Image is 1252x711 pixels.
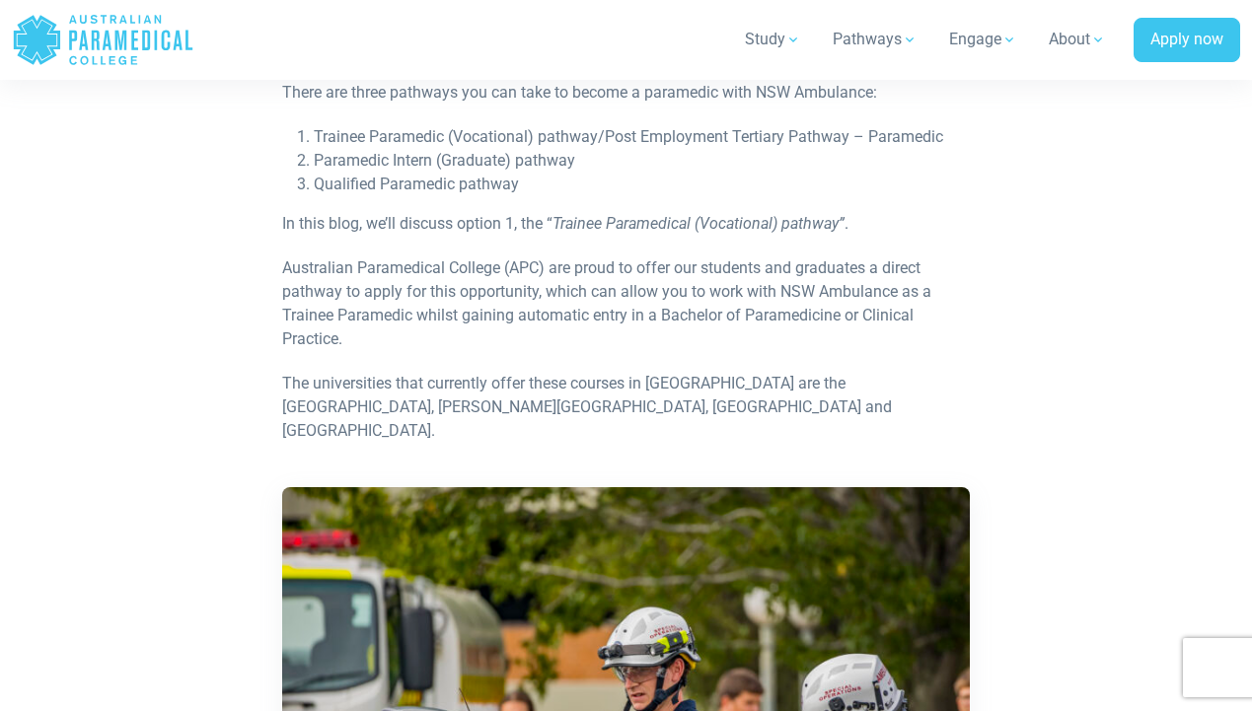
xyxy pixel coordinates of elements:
[733,12,813,67] a: Study
[937,12,1029,67] a: Engage
[314,125,971,149] li: Trainee Paramedic (Vocational) pathway/Post Employment Tertiary Pathway – Paramedic
[1134,18,1240,63] a: Apply now
[314,173,971,196] li: Qualified Paramedic pathway
[282,256,971,351] p: Australian Paramedical College (APC) are proud to offer our students and graduates a direct pathw...
[12,8,194,72] a: Australian Paramedical College
[314,149,971,173] li: Paramedic Intern (Graduate) pathway
[282,81,971,105] p: There are three pathways you can take to become a paramedic with NSW Ambulance:
[552,214,845,233] em: Trainee Paramedical (Vocational) pathway”
[282,212,971,236] p: In this blog, we’ll discuss option 1, the “ .
[1037,12,1118,67] a: About
[821,12,929,67] a: Pathways
[282,372,971,443] p: The universities that currently offer these courses in [GEOGRAPHIC_DATA] are the [GEOGRAPHIC_DATA...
